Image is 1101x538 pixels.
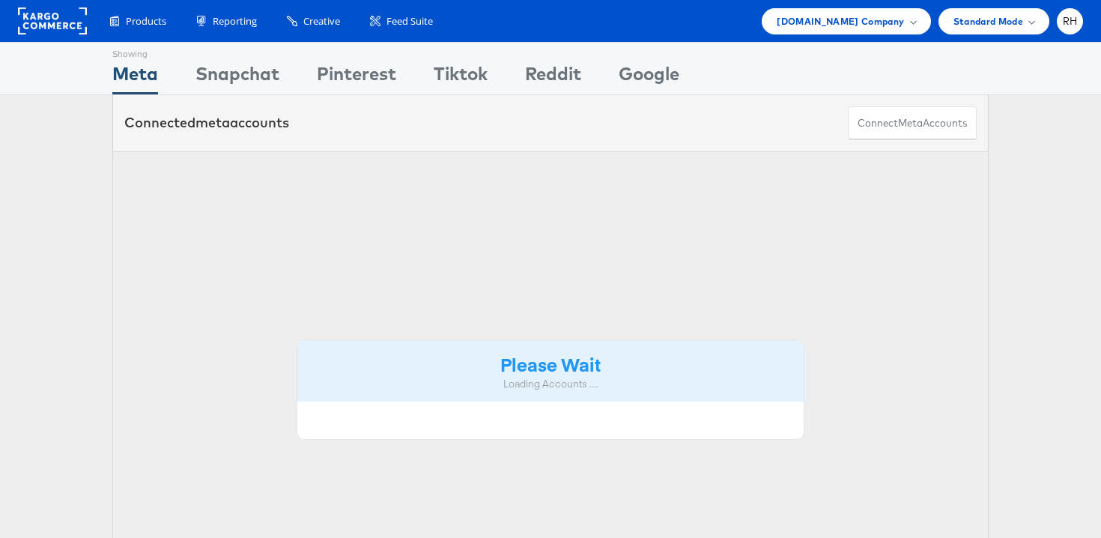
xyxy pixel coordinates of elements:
div: Google [619,61,679,94]
span: meta [898,116,923,130]
strong: Please Wait [500,351,601,376]
span: RH [1063,16,1078,26]
div: Meta [112,61,158,94]
div: Snapchat [195,61,279,94]
div: Loading Accounts .... [309,377,792,391]
div: Showing [112,43,158,61]
span: Creative [303,14,340,28]
button: ConnectmetaAccounts [848,106,977,140]
div: Reddit [525,61,581,94]
div: Connected accounts [124,113,289,133]
span: Reporting [213,14,257,28]
span: Feed Suite [386,14,433,28]
div: Pinterest [317,61,396,94]
span: [DOMAIN_NAME] Company [777,13,904,29]
span: Standard Mode [953,13,1023,29]
span: Products [126,14,166,28]
span: meta [195,114,230,131]
div: Tiktok [434,61,488,94]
